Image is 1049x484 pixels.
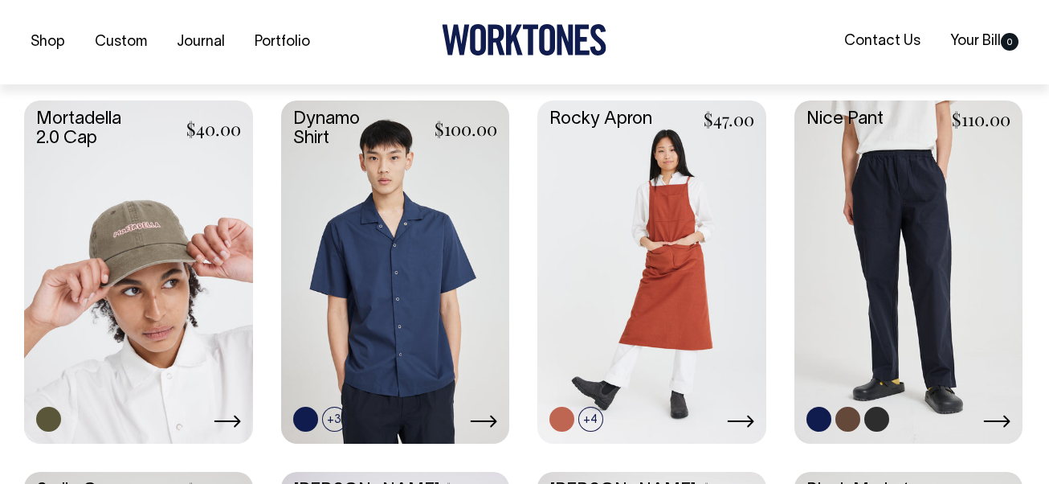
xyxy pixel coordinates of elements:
[24,29,71,55] a: Shop
[1001,33,1018,51] span: 0
[170,29,231,55] a: Journal
[88,29,153,55] a: Custom
[838,28,927,55] a: Contact Us
[248,29,316,55] a: Portfolio
[944,28,1025,55] a: Your Bill0
[322,407,347,432] span: +3
[578,407,603,432] span: +4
